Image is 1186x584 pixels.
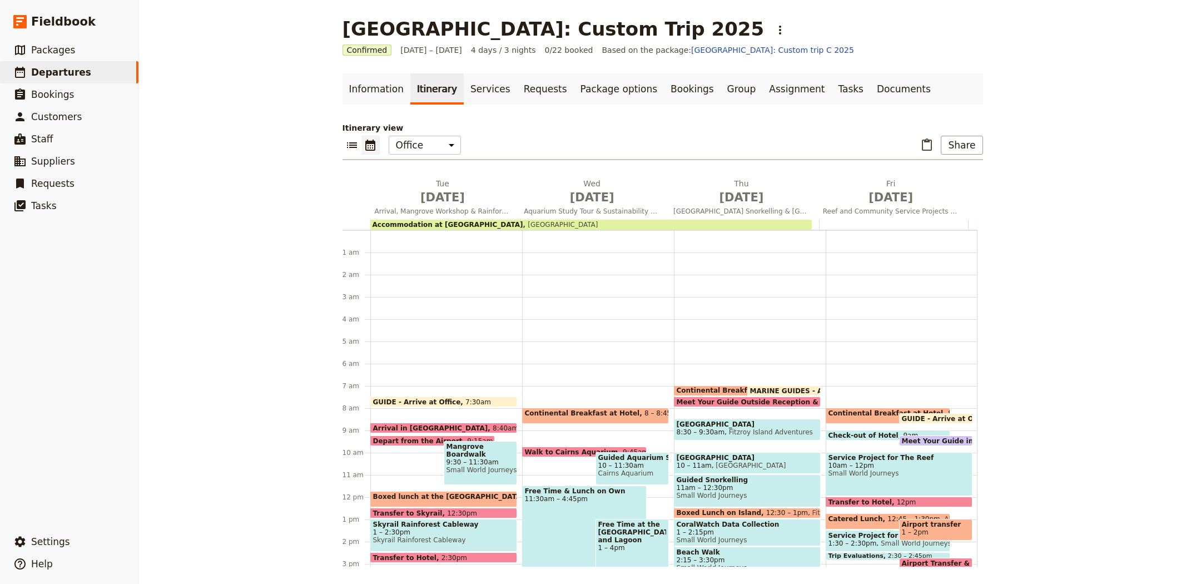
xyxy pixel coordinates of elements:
[826,430,950,441] div: Check-out of Hotel9am
[343,136,361,155] button: List view
[598,469,666,477] span: Cairns Aquarium
[677,462,712,469] span: 10 – 11am
[826,530,950,552] div: Service Project for People From Remote Communities1:30 – 2:30pmSmall World Journeys
[343,560,370,568] div: 3 pm
[343,122,983,133] p: Itinerary view
[343,337,370,346] div: 5 am
[370,178,520,219] button: Tue [DATE]Arrival, Mangrove Workshop & Rainforest Cableway
[373,398,466,405] span: GUIDE - Arrive at Office
[823,189,959,206] span: [DATE]
[677,521,818,528] span: CoralWatch Data Collection
[712,462,786,469] span: [GEOGRAPHIC_DATA]
[493,424,518,432] span: 8:40am
[373,424,493,432] span: Arrival in [GEOGRAPHIC_DATA]
[444,441,517,485] div: Mangrove Boardwalk Workshop & Clean up9:30 – 11:30amSmall World Journeys
[523,221,598,229] span: [GEOGRAPHIC_DATA]
[876,540,951,547] span: Small World Journeys
[677,536,818,544] span: Small World Journeys
[674,474,821,507] div: Guided Snorkelling11am – 12:30pmSmall World Journeys
[343,493,370,502] div: 12 pm
[902,415,995,422] span: GUIDE - Arrive at Office
[771,21,790,39] button: Actions
[343,515,370,524] div: 1 pm
[343,44,392,56] span: Confirmed
[623,448,648,456] span: 9:45am
[673,178,810,206] h2: Thu
[664,73,720,105] a: Bookings
[750,387,880,394] span: MARINE GUIDES - Arrive at Office
[808,509,896,517] span: Fitzroy Island Adventures
[826,497,972,507] div: Transfer to Hotel12pm
[902,560,1003,567] span: Airport Transfer & Depart
[826,513,950,529] div: Catered Lunch12:45 – 1:30pmAMO Catering
[899,558,972,568] div: Airport Transfer & Depart
[517,73,574,105] a: Requests
[375,189,511,206] span: [DATE]
[370,220,812,230] div: Accommodation at [GEOGRAPHIC_DATA][GEOGRAPHIC_DATA]
[471,44,536,56] span: 4 days / 3 nights
[677,556,818,564] span: 2:15 – 3:30pm
[373,437,468,444] span: Depart from the Airport
[524,178,660,206] h2: Wed
[870,73,937,105] a: Documents
[677,564,818,572] span: Small World Journeys
[375,178,511,206] h2: Tue
[899,519,972,541] div: Airport transfer1 – 2pm
[370,491,517,507] div: Boxed lunch at the [GEOGRAPHIC_DATA]
[343,359,370,368] div: 6 am
[400,44,462,56] span: [DATE] – [DATE]
[828,515,888,523] span: Catered Lunch
[903,432,918,439] span: 9am
[373,536,514,544] span: Skyrail Rainforest Cableway
[525,487,644,495] span: Free Time & Lunch on Own
[826,552,950,560] div: Trip Evaluations2:30 – 2:45pm
[574,73,664,105] a: Package options
[673,189,810,206] span: [DATE]
[887,515,940,528] span: 12:45 – 1:30pm
[828,454,970,462] span: Service Project for The Reef
[596,452,669,485] div: Guided Aquarium Study Tour10 – 11:30amCairns Aquarium
[828,462,970,469] span: 10am – 12pm
[766,509,808,517] span: 12:30 – 1pm
[446,458,514,466] span: 9:30 – 11:30am
[669,178,818,219] button: Thu [DATE][GEOGRAPHIC_DATA] Snorkelling & [GEOGRAPHIC_DATA]
[343,382,370,390] div: 7 am
[373,221,523,229] span: Accommodation at [GEOGRAPHIC_DATA]
[31,156,75,167] span: Suppliers
[831,73,870,105] a: Tasks
[677,428,725,436] span: 8:30 – 9:30am
[828,409,949,417] span: Continental Breakfast at Hotel
[31,133,53,145] span: Staff
[343,270,370,279] div: 2 am
[343,248,370,257] div: 1 am
[902,437,1055,444] span: Meet Your Guide in Reception & Depart
[677,420,818,428] span: [GEOGRAPHIC_DATA]
[899,413,972,424] div: GUIDE - Arrive at Office
[31,111,82,122] span: Customers
[902,528,929,536] span: 1 – 2pm
[370,397,517,407] div: GUIDE - Arrive at Office7:30am
[544,44,593,56] span: 0/22 booked
[343,73,410,105] a: Information
[464,73,517,105] a: Services
[343,537,370,546] div: 2 pm
[31,178,75,189] span: Requests
[370,219,969,230] div: Accommodation at [GEOGRAPHIC_DATA][GEOGRAPHIC_DATA]
[674,419,821,441] div: [GEOGRAPHIC_DATA]8:30 – 9:30amFitzroy Island Adventures
[343,404,370,413] div: 8 am
[446,443,514,458] span: Mangrove Boardwalk Workshop & Clean up
[467,437,493,444] span: 9:15am
[343,315,370,324] div: 4 am
[598,462,666,469] span: 10 – 11:30am
[826,452,972,496] div: Service Project for The Reef10am – 12pmSmall World Journeys
[677,509,766,517] span: Boxed Lunch on Island
[721,73,763,105] a: Group
[828,498,897,506] span: Transfer to Hotel
[917,136,936,155] button: Paste itinerary item
[948,409,985,422] span: 8 – 8:45am
[823,178,959,206] h2: Fri
[525,495,644,503] span: 11:30am – 4:45pm
[361,136,380,155] button: Calendar view
[31,200,57,211] span: Tasks
[31,536,70,547] span: Settings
